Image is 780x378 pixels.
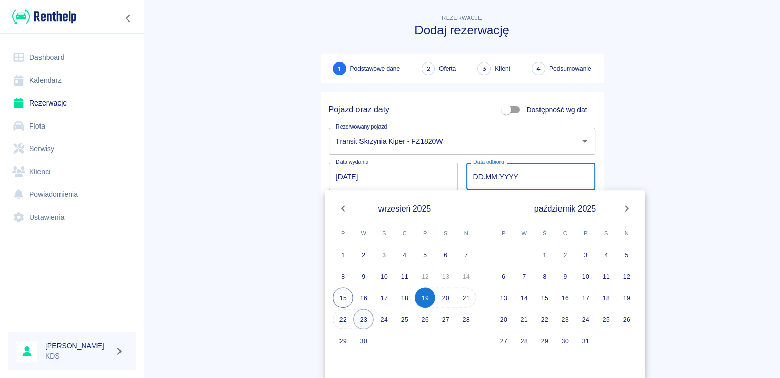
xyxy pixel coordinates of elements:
label: Data odbioru [473,158,504,166]
button: 19 [415,287,435,308]
span: Rezerwacje [442,15,482,21]
button: 21 [514,309,534,329]
button: 9 [353,266,374,286]
button: Zwiń nawigację [121,12,136,25]
h5: Pojazd oraz daty [329,104,389,115]
button: 18 [394,287,415,308]
button: 31 [575,330,596,351]
span: piątek [576,223,595,243]
button: 8 [534,266,555,286]
button: 26 [616,309,637,329]
button: 16 [555,287,575,308]
button: 14 [514,287,534,308]
button: 21 [456,287,476,308]
button: 30 [353,330,374,351]
button: 25 [596,309,616,329]
span: poniedziałek [494,223,513,243]
button: 30 [555,330,575,351]
span: październik 2025 [534,202,596,215]
span: 1 [338,64,341,74]
button: 2 [353,244,374,265]
a: Kalendarz [8,69,136,92]
span: 2 [427,64,430,74]
button: 11 [596,266,616,286]
img: Renthelp logo [12,8,76,25]
button: 17 [374,287,394,308]
a: Rezerwacje [8,92,136,115]
a: Powiadomienia [8,183,136,206]
span: sobota [597,223,615,243]
button: 4 [394,244,415,265]
button: 16 [353,287,374,308]
input: DD.MM.YYYY [466,163,595,190]
button: 3 [374,244,394,265]
h6: [PERSON_NAME] [45,341,111,351]
button: 23 [353,309,374,329]
span: piątek [416,223,434,243]
button: 24 [374,309,394,329]
button: 20 [435,287,456,308]
label: Rezerwowany pojazd [336,123,387,131]
a: Klienci [8,160,136,183]
a: Renthelp logo [8,8,76,25]
span: Podstawowe dane [350,64,400,73]
button: 9 [555,266,575,286]
button: 17 [575,287,596,308]
button: 28 [514,330,534,351]
span: Klient [495,64,510,73]
button: 1 [534,244,555,265]
button: 25 [394,309,415,329]
span: wtorek [515,223,533,243]
a: Flota [8,115,136,138]
span: środa [535,223,554,243]
button: 6 [493,266,514,286]
button: 29 [534,330,555,351]
span: czwartek [556,223,574,243]
a: Serwisy [8,137,136,160]
button: 24 [575,309,596,329]
span: środa [375,223,393,243]
button: 13 [493,287,514,308]
span: sobota [436,223,455,243]
button: 8 [333,266,353,286]
a: Ustawienia [8,206,136,229]
button: Next month [616,198,637,219]
button: 27 [493,330,514,351]
button: 10 [374,266,394,286]
span: niedziela [457,223,475,243]
button: 4 [596,244,616,265]
button: 22 [534,309,555,329]
button: 20 [493,309,514,329]
button: 3 [575,244,596,265]
button: 27 [435,309,456,329]
label: Data wydania [336,158,368,166]
button: 7 [514,266,534,286]
span: 4 [536,64,541,74]
button: 29 [333,330,353,351]
span: poniedziałek [334,223,352,243]
span: Podsumowanie [549,64,591,73]
button: 10 [575,266,596,286]
span: wrzesień 2025 [378,202,431,215]
button: 19 [616,287,637,308]
button: 5 [616,244,637,265]
a: Dashboard [8,46,136,69]
span: wtorek [354,223,373,243]
button: 6 [435,244,456,265]
button: 22 [333,309,353,329]
button: 26 [415,309,435,329]
button: 1 [333,244,353,265]
button: 11 [394,266,415,286]
button: 7 [456,244,476,265]
button: 15 [534,287,555,308]
button: Previous month [333,198,353,219]
span: niedziela [617,223,636,243]
span: czwartek [395,223,414,243]
button: 18 [596,287,616,308]
span: 3 [482,64,486,74]
span: Dostępność wg dat [526,104,587,115]
span: Oferta [439,64,456,73]
p: KDS [45,351,111,362]
button: 5 [415,244,435,265]
button: Otwórz [577,134,592,149]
